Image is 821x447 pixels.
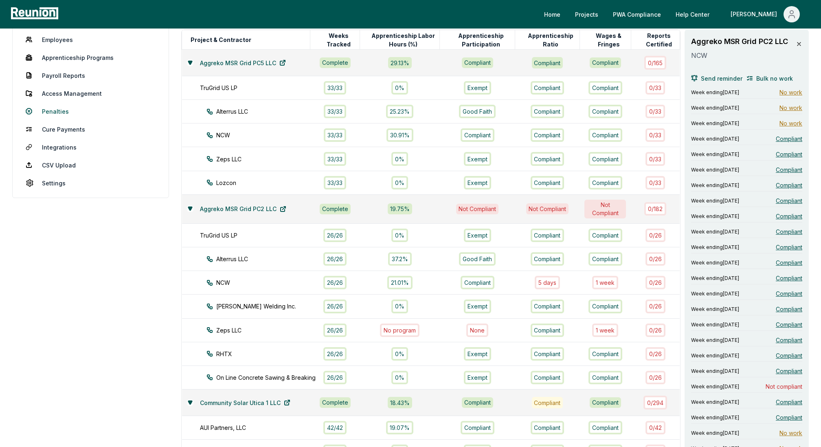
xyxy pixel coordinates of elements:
span: Compliant [776,351,802,360]
div: Complete [320,204,351,214]
div: 0% [391,81,408,95]
div: [PERSON_NAME] Welding Inc. [206,302,325,310]
span: Week ending [DATE] [691,213,739,220]
span: Week ending [DATE] [691,198,739,204]
div: Compliant [588,176,622,189]
span: Bulk no work [756,74,793,83]
div: Compliant [531,152,564,165]
div: 29.13 % [388,57,412,68]
div: Not Compliant [526,203,569,214]
span: Compliant [776,305,802,313]
div: Compliant [461,276,494,289]
div: Compliant [531,229,564,242]
div: 21.01% [387,276,413,289]
div: 26 / 26 [323,229,347,242]
span: Compliant [776,336,802,344]
div: 0 / 33 [645,105,665,118]
div: 26 / 26 [323,371,347,384]
div: 37.2% [388,252,412,266]
a: Help Center [669,6,716,22]
span: Compliant [776,134,802,143]
div: Compliant [532,397,563,408]
div: Compliant [588,421,622,434]
div: Compliant [531,105,564,118]
button: Bulk no work [746,70,793,86]
div: 33 / 33 [324,81,346,95]
div: NCW [206,131,325,139]
span: Compliant [776,165,802,174]
div: Compliant [590,57,621,68]
div: 26 / 26 [323,276,347,289]
div: Compliant [531,128,564,142]
a: Penalties [19,103,162,119]
nav: Main [538,6,813,22]
span: Week ending [DATE] [691,260,739,266]
div: Compliant [531,252,564,266]
div: TruGrid US LP [200,231,318,240]
div: 26 / 26 [323,347,347,361]
span: Week ending [DATE] [691,275,739,282]
div: Compliant [588,371,622,384]
span: Week ending [DATE] [691,306,739,313]
div: Not Compliant [584,200,626,218]
span: Compliant [776,150,802,159]
span: Week ending [DATE] [691,383,739,390]
a: Aggreko MSR Grid PC5 LLC [193,55,292,71]
span: Compliant [776,243,802,251]
div: Exempt [464,371,491,384]
span: Week ending [DATE] [691,368,739,374]
div: 26 / 26 [323,324,347,337]
a: Payroll Reports [19,67,162,84]
button: [PERSON_NAME] [724,6,806,22]
div: Compliant [531,176,564,189]
div: 0 / 26 [645,299,665,313]
div: No program [380,324,419,337]
div: 19.75 % [388,203,412,214]
span: Compliant [776,413,802,422]
span: Compliant [776,320,802,329]
span: Compliant [776,227,802,236]
span: No work [779,119,802,128]
span: Week ending [DATE] [691,399,739,405]
span: Week ending [DATE] [691,89,739,96]
div: Compliant [462,57,493,68]
span: No work [779,88,802,97]
button: Wages & Fringes [587,32,631,48]
span: Send reminder [701,74,742,83]
span: No work [779,103,802,112]
div: 0 / 26 [645,371,665,384]
div: 0% [391,371,408,384]
span: Week ending [DATE] [691,414,739,421]
a: Projects [569,6,605,22]
div: 33 / 33 [324,128,346,142]
div: 33 / 33 [324,176,346,189]
span: Week ending [DATE] [691,120,739,127]
a: Employees [19,31,162,48]
div: TruGrid US LP [200,84,318,92]
div: Compliant [588,105,622,118]
div: Compliant [588,347,622,361]
div: Exempt [464,176,491,189]
div: 0 / 33 [645,128,665,142]
a: Settings [19,175,162,191]
div: 30.91% [386,128,413,142]
div: Compliant [461,421,494,434]
span: Compliant [776,258,802,267]
button: Project & Contractor [189,32,253,48]
div: Compliant [590,397,621,408]
div: 26 / 26 [323,252,347,266]
a: Home [538,6,567,22]
button: Weeks Tracked [317,32,360,48]
div: 0 / 33 [645,152,665,165]
div: 26 / 26 [323,299,347,313]
div: None [466,324,488,337]
div: Compliant [588,299,622,313]
a: Community Solar Utica 1 LLC [193,394,297,411]
div: Alterrus LLC [206,255,325,263]
a: Cure Payments [19,121,162,137]
span: Compliant [776,398,802,406]
div: Compliant [588,152,622,165]
div: 25.23% [386,105,413,118]
div: Compliant [531,371,564,384]
span: Compliant [776,289,802,298]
